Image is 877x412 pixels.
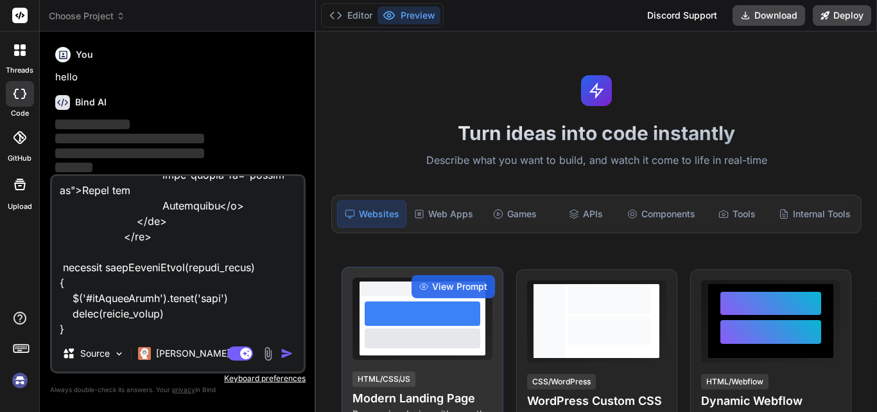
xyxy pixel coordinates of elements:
[55,148,204,158] span: ‌
[138,347,151,360] img: Claude 4 Sonnet
[703,201,771,228] div: Tools
[527,374,596,390] div: CSS/WordPress
[432,280,487,293] span: View Prompt
[352,390,492,408] h4: Modern Landing Page
[55,163,92,172] span: ‌
[156,347,252,360] p: [PERSON_NAME] 4 S..
[701,374,768,390] div: HTML/Webflow
[639,5,725,26] div: Discord Support
[378,6,440,24] button: Preview
[55,134,204,143] span: ‌
[55,70,303,85] p: hello
[324,121,869,145] h1: Turn ideas into code instantly
[409,201,478,228] div: Web Apps
[8,153,31,164] label: GitHub
[527,392,666,410] h4: WordPress Custom CSS
[8,201,32,212] label: Upload
[281,347,293,360] img: icon
[80,347,110,360] p: Source
[11,108,29,119] label: code
[172,386,195,393] span: privacy
[324,152,869,169] p: Describe what you want to build, and watch it come to life in real-time
[49,10,125,22] span: Choose Project
[55,120,130,129] span: ‌
[481,201,549,228] div: Games
[324,6,378,24] button: Editor
[114,348,125,359] img: Pick Models
[50,373,306,384] p: Keyboard preferences
[551,201,620,228] div: APIs
[76,48,93,61] h6: You
[261,346,275,361] img: attachment
[622,201,700,228] div: Components
[75,96,107,109] h6: Bind AI
[813,5,871,26] button: Deploy
[52,176,304,336] textarea: loremips.dolOrsitAmetcons('ADIPiscingElitse', () => { // D eiusmodtem incidid ut lab etd mag aliq...
[733,5,805,26] button: Download
[9,370,31,391] img: signin
[6,65,33,76] label: threads
[774,201,856,228] div: Internal Tools
[352,372,415,387] div: HTML/CSS/JS
[337,201,406,228] div: Websites
[50,384,306,396] p: Always double-check its answers. Your in Bind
